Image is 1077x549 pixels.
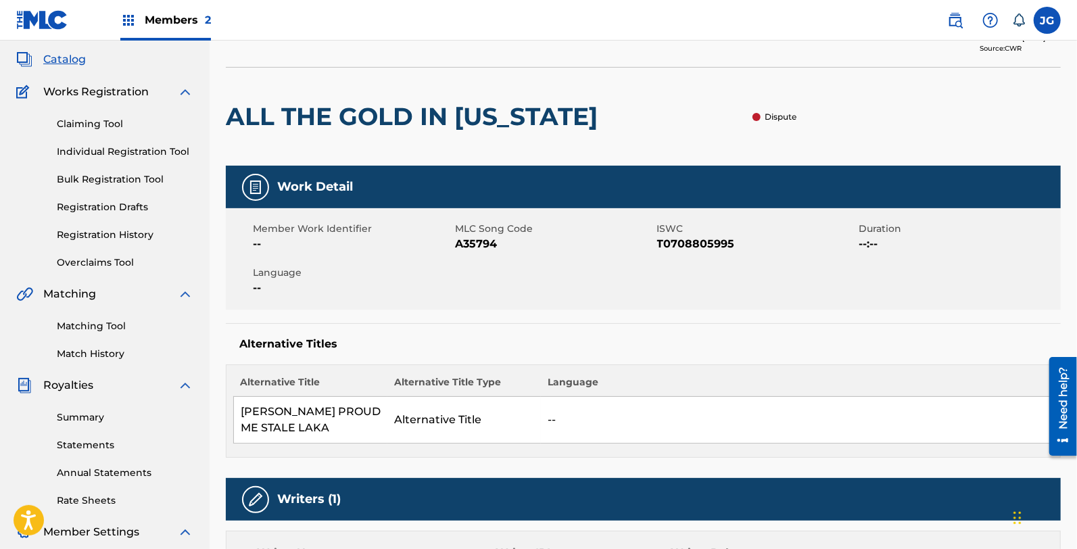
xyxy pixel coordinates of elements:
[16,286,33,302] img: Matching
[16,377,32,393] img: Royalties
[947,12,963,28] img: search
[657,236,856,252] span: T0708805995
[43,286,96,302] span: Matching
[1013,498,1022,538] div: Drag
[57,410,193,425] a: Summary
[120,12,137,28] img: Top Rightsholders
[253,266,452,280] span: Language
[387,397,541,444] td: Alternative Title
[57,466,193,480] a: Annual Statements
[43,377,93,393] span: Royalties
[253,236,452,252] span: --
[57,494,193,508] a: Rate Sheets
[247,179,264,195] img: Work Detail
[57,256,193,270] a: Overclaims Tool
[43,524,139,540] span: Member Settings
[16,51,86,68] a: CatalogCatalog
[1009,484,1077,549] iframe: Chat Widget
[177,84,193,100] img: expand
[253,222,452,236] span: Member Work Identifier
[387,375,541,397] th: Alternative Title Type
[57,438,193,452] a: Statements
[57,117,193,131] a: Claiming Tool
[657,222,856,236] span: ISWC
[16,51,32,68] img: Catalog
[277,179,353,195] h5: Work Detail
[765,111,796,123] p: Dispute
[234,375,387,397] th: Alternative Title
[57,319,193,333] a: Matching Tool
[1039,352,1077,460] iframe: Resource Center
[1012,14,1026,27] div: Notifications
[16,10,68,30] img: MLC Logo
[57,200,193,214] a: Registration Drafts
[43,51,86,68] span: Catalog
[177,286,193,302] img: expand
[177,524,193,540] img: expand
[177,377,193,393] img: expand
[541,375,1053,397] th: Language
[1034,7,1061,34] div: User Menu
[16,524,32,540] img: Member Settings
[859,222,1057,236] span: Duration
[859,236,1057,252] span: --:--
[253,280,452,296] span: --
[942,7,969,34] a: Public Search
[455,222,654,236] span: MLC Song Code
[226,101,604,132] h2: ALL THE GOLD IN [US_STATE]
[541,397,1053,444] td: --
[277,492,341,507] h5: Writers (1)
[43,84,149,100] span: Works Registration
[982,12,999,28] img: help
[239,337,1047,351] h5: Alternative Titles
[145,12,211,28] span: Members
[234,397,387,444] td: [PERSON_NAME] PROUD ME STALE LAKA
[57,347,193,361] a: Match History
[57,145,193,159] a: Individual Registration Tool
[205,14,211,26] span: 2
[16,84,34,100] img: Works Registration
[977,7,1004,34] div: Help
[57,172,193,187] a: Bulk Registration Tool
[455,236,654,252] span: A35794
[57,228,193,242] a: Registration History
[980,43,1061,53] div: Source: CWR
[247,492,264,508] img: Writers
